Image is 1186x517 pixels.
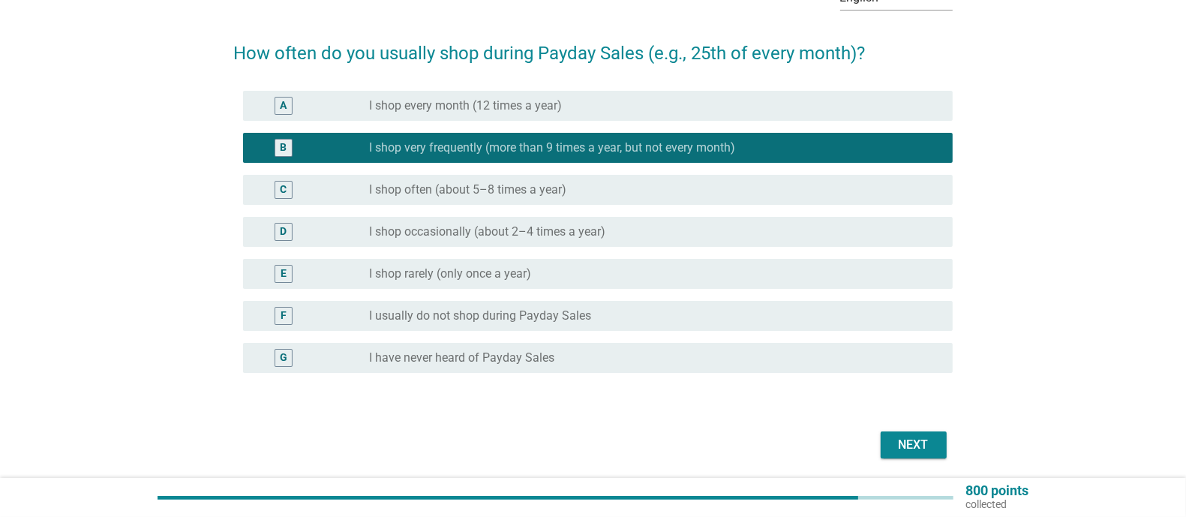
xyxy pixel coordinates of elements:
div: A [280,98,287,114]
label: I shop often (about 5–8 times a year) [369,182,566,197]
div: C [280,182,287,198]
label: I shop rarely (only once a year) [369,266,531,281]
div: Next [893,436,935,454]
label: I shop occasionally (about 2–4 times a year) [369,224,605,239]
p: collected [965,497,1028,511]
p: 800 points [965,484,1028,497]
div: D [280,224,287,240]
div: G [280,350,287,366]
div: E [281,266,287,282]
label: I shop very frequently (more than 9 times a year, but not every month) [369,140,735,155]
label: I usually do not shop during Payday Sales [369,308,591,323]
label: I have never heard of Payday Sales [369,350,554,365]
h2: How often do you usually shop during Payday Sales (e.g., 25th of every month)? [234,25,953,67]
div: B [280,140,287,156]
label: I shop every month (12 times a year) [369,98,562,113]
div: F [281,308,287,324]
button: Next [881,431,947,458]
